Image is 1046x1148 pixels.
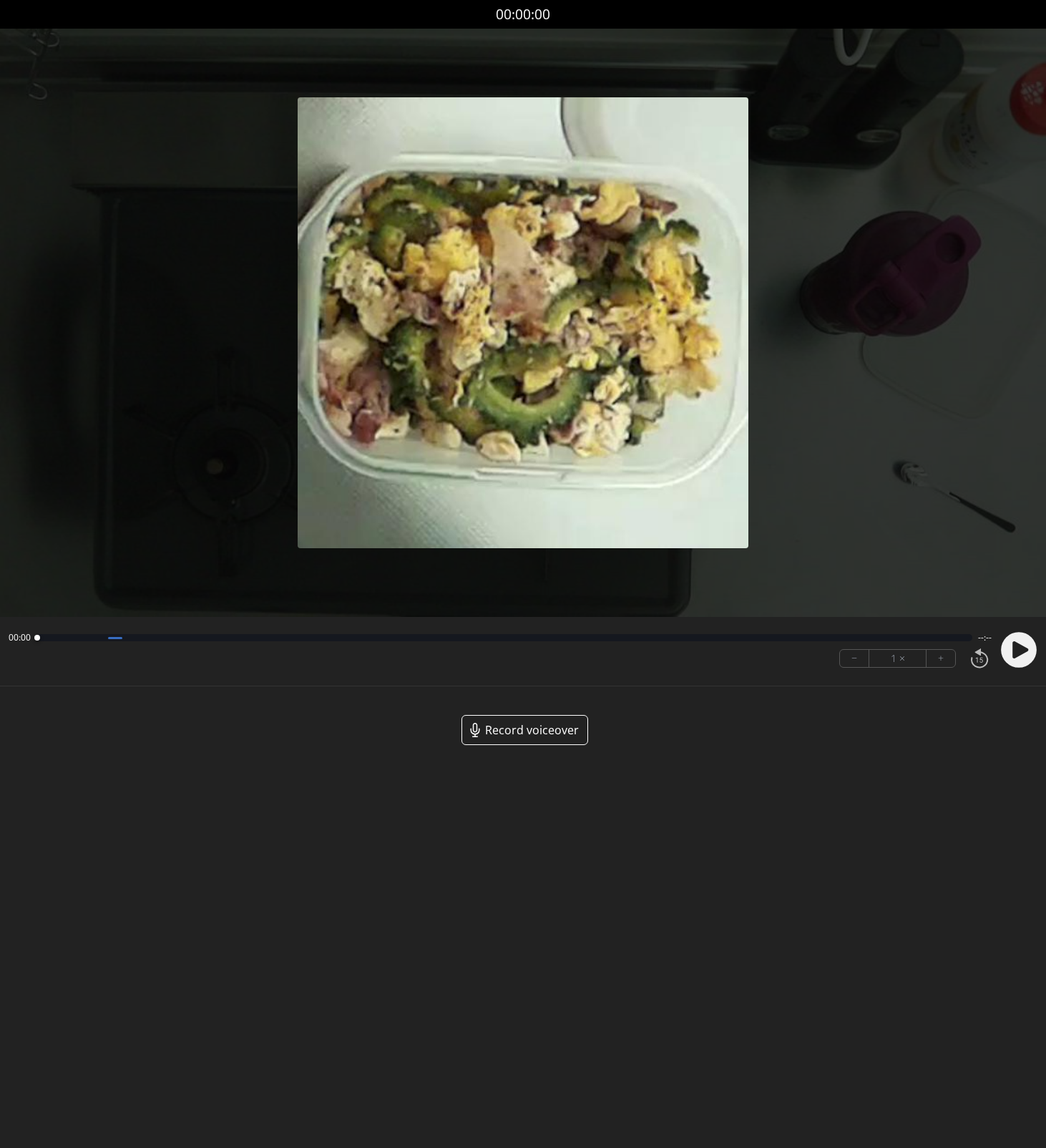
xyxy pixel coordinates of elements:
div: 1 × [869,650,927,667]
a: Record voiceover [461,715,588,745]
a: 00:00:00 [496,4,550,25]
button: + [927,650,955,667]
span: 00:00 [9,632,31,643]
span: --:-- [978,632,992,643]
img: Poster Image [298,97,748,548]
span: Record voiceover [485,721,579,739]
button: − [840,650,869,667]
